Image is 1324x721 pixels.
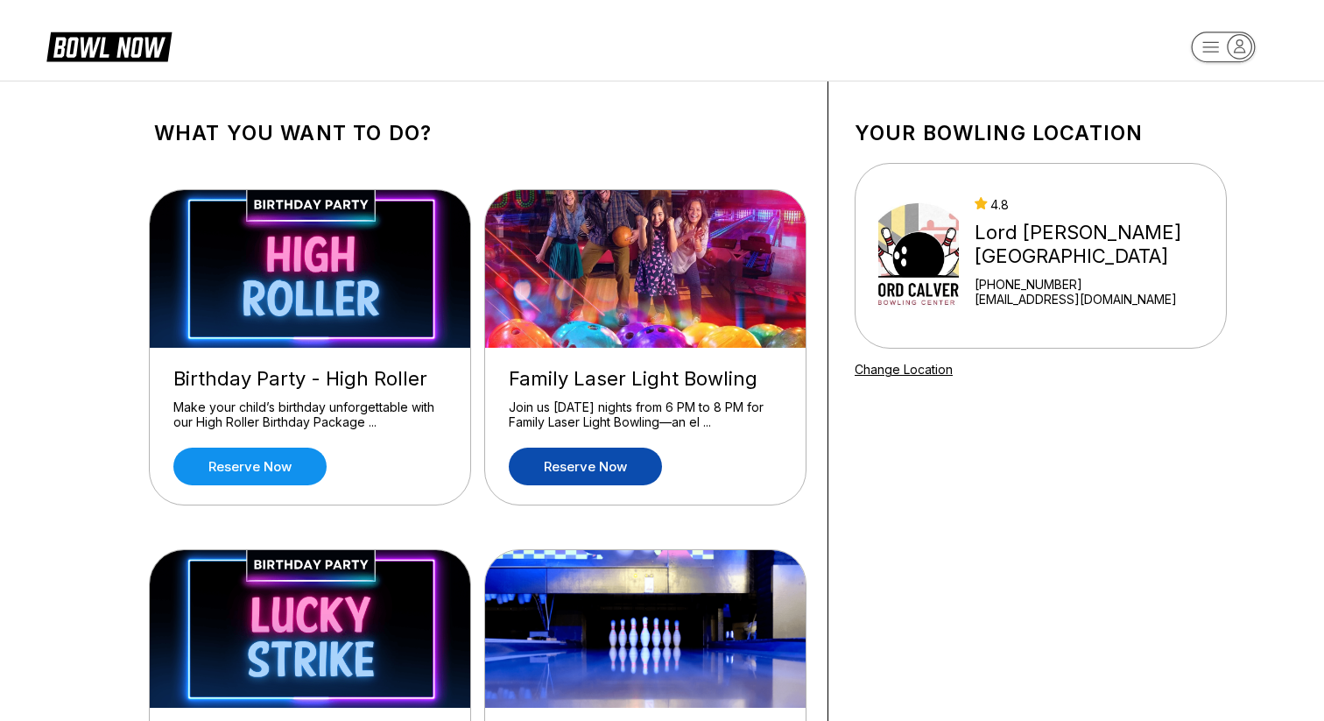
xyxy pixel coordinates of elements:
[150,550,472,708] img: Birthday Party - Lucky Strike
[173,399,447,430] div: Make your child’s birthday unforgettable with our High Roller Birthday Package ...
[975,292,1219,307] a: [EMAIL_ADDRESS][DOMAIN_NAME]
[173,367,447,391] div: Birthday Party - High Roller
[154,121,801,145] h1: What you want to do?
[509,367,782,391] div: Family Laser Light Bowling
[975,277,1219,292] div: [PHONE_NUMBER]
[509,399,782,430] div: Join us [DATE] nights from 6 PM to 8 PM for Family Laser Light Bowling—an el ...
[509,448,662,485] a: Reserve now
[485,190,807,348] img: Family Laser Light Bowling
[975,197,1219,212] div: 4.8
[485,550,807,708] img: Hourly Lane Rental
[878,190,959,322] img: Lord Calvert Bowling Center
[855,121,1227,145] h1: Your bowling location
[855,362,953,377] a: Change Location
[173,448,327,485] a: Reserve now
[150,190,472,348] img: Birthday Party - High Roller
[975,221,1219,268] div: Lord [PERSON_NAME][GEOGRAPHIC_DATA]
